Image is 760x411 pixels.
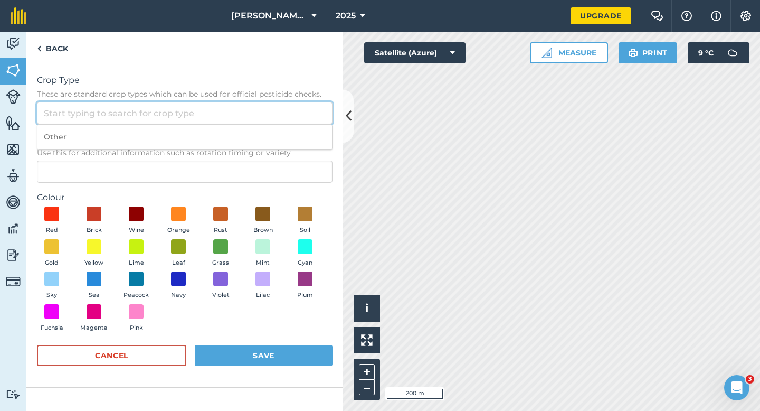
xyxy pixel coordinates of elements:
button: + [359,364,375,380]
input: Start typing to search for crop type [37,102,332,124]
img: svg+xml;base64,PD94bWwgdmVyc2lvbj0iMS4wIiBlbmNvZGluZz0idXRmLTgiPz4KPCEtLSBHZW5lcmF0b3I6IEFkb2JlIE... [722,42,743,63]
button: Save [195,345,332,366]
span: Fuchsia [41,323,63,333]
img: svg+xml;base64,PHN2ZyB4bWxucz0iaHR0cDovL3d3dy53My5vcmcvMjAwMC9zdmciIHdpZHRoPSI1NiIgaGVpZ2h0PSI2MC... [6,62,21,78]
span: Sky [46,291,57,300]
span: Mint [256,258,270,268]
img: svg+xml;base64,PHN2ZyB4bWxucz0iaHR0cDovL3d3dy53My5vcmcvMjAwMC9zdmciIHdpZHRoPSI1NiIgaGVpZ2h0PSI2MC... [6,115,21,131]
span: 3 [746,375,754,384]
span: Leaf [172,258,185,268]
button: Print [619,42,678,63]
button: Violet [206,272,235,300]
img: fieldmargin Logo [11,7,26,24]
span: Soil [300,226,310,235]
span: Navy [171,291,186,300]
img: Ruler icon [541,48,552,58]
button: – [359,380,375,395]
img: svg+xml;base64,PD94bWwgdmVyc2lvbj0iMS4wIiBlbmNvZGluZz0idXRmLTgiPz4KPCEtLSBHZW5lcmF0b3I6IEFkb2JlIE... [6,274,21,289]
span: Plum [297,291,313,300]
span: Peacock [123,291,149,300]
span: Wine [129,226,144,235]
button: Satellite (Azure) [364,42,465,63]
img: Four arrows, one pointing top left, one top right, one bottom right and the last bottom left [361,334,373,346]
span: Orange [167,226,190,235]
a: Back [26,32,79,63]
img: svg+xml;base64,PD94bWwgdmVyc2lvbj0iMS4wIiBlbmNvZGluZz0idXRmLTgiPz4KPCEtLSBHZW5lcmF0b3I6IEFkb2JlIE... [6,389,21,399]
span: Violet [212,291,230,300]
button: i [354,295,380,322]
span: Red [46,226,58,235]
img: svg+xml;base64,PD94bWwgdmVyc2lvbj0iMS4wIiBlbmNvZGluZz0idXRmLTgiPz4KPCEtLSBHZW5lcmF0b3I6IEFkb2JlIE... [6,194,21,210]
button: Wine [121,207,151,235]
img: A cog icon [739,11,752,21]
span: Sea [89,291,100,300]
img: svg+xml;base64,PHN2ZyB4bWxucz0iaHR0cDovL3d3dy53My5vcmcvMjAwMC9zdmciIHdpZHRoPSI1NiIgaGVpZ2h0PSI2MC... [6,142,21,157]
span: Brick [87,226,102,235]
button: Red [37,207,66,235]
img: svg+xml;base64,PHN2ZyB4bWxucz0iaHR0cDovL3d3dy53My5vcmcvMjAwMC9zdmciIHdpZHRoPSIxOSIgaGVpZ2h0PSIyNC... [628,46,638,59]
span: Lime [129,258,144,268]
span: Cyan [298,258,312,268]
span: Grass [212,258,229,268]
iframe: Intercom live chat [724,375,749,400]
button: Soil [290,207,320,235]
span: Use this for additional information such as rotation timing or variety [37,147,332,158]
span: [PERSON_NAME] Farming Partnership [231,10,307,22]
img: svg+xml;base64,PD94bWwgdmVyc2lvbj0iMS4wIiBlbmNvZGluZz0idXRmLTgiPz4KPCEtLSBHZW5lcmF0b3I6IEFkb2JlIE... [6,247,21,263]
img: svg+xml;base64,PD94bWwgdmVyc2lvbj0iMS4wIiBlbmNvZGluZz0idXRmLTgiPz4KPCEtLSBHZW5lcmF0b3I6IEFkb2JlIE... [6,221,21,237]
img: svg+xml;base64,PD94bWwgdmVyc2lvbj0iMS4wIiBlbmNvZGluZz0idXRmLTgiPz4KPCEtLSBHZW5lcmF0b3I6IEFkb2JlIE... [6,168,21,184]
span: Pink [130,323,143,333]
span: i [365,302,368,315]
button: Cyan [290,239,320,268]
button: 9 °C [688,42,749,63]
button: Fuchsia [37,304,66,333]
img: svg+xml;base64,PD94bWwgdmVyc2lvbj0iMS4wIiBlbmNvZGluZz0idXRmLTgiPz4KPCEtLSBHZW5lcmF0b3I6IEFkb2JlIE... [6,89,21,104]
li: Other [37,125,332,150]
img: svg+xml;base64,PD94bWwgdmVyc2lvbj0iMS4wIiBlbmNvZGluZz0idXRmLTgiPz4KPCEtLSBHZW5lcmF0b3I6IEFkb2JlIE... [6,36,21,52]
button: Brick [79,207,109,235]
button: Gold [37,239,66,268]
button: Yellow [79,239,109,268]
span: These are standard crop types which can be used for official pesticide checks. [37,89,332,99]
span: Crop Type [37,74,332,87]
button: Sea [79,272,109,300]
img: svg+xml;base64,PHN2ZyB4bWxucz0iaHR0cDovL3d3dy53My5vcmcvMjAwMC9zdmciIHdpZHRoPSIxNyIgaGVpZ2h0PSIxNy... [711,10,721,22]
span: Magenta [80,323,108,333]
button: Magenta [79,304,109,333]
button: Orange [164,207,193,235]
button: Leaf [164,239,193,268]
span: 2025 [336,10,356,22]
span: Brown [253,226,273,235]
button: Mint [248,239,278,268]
a: Upgrade [571,7,631,24]
button: Sky [37,272,66,300]
span: Lilac [256,291,270,300]
button: Cancel [37,345,186,366]
button: Rust [206,207,235,235]
button: Peacock [121,272,151,300]
button: Pink [121,304,151,333]
img: Two speech bubbles overlapping with the left bubble in the forefront [651,11,663,21]
span: Yellow [84,258,103,268]
button: Lilac [248,272,278,300]
span: Rust [214,226,227,235]
img: svg+xml;base64,PHN2ZyB4bWxucz0iaHR0cDovL3d3dy53My5vcmcvMjAwMC9zdmciIHdpZHRoPSI5IiBoZWlnaHQ9IjI0Ii... [37,42,42,55]
span: Gold [45,258,59,268]
button: Lime [121,239,151,268]
button: Navy [164,272,193,300]
label: Colour [37,191,332,204]
button: Brown [248,207,278,235]
img: A question mark icon [680,11,693,21]
span: 9 ° C [698,42,714,63]
button: Plum [290,272,320,300]
button: Grass [206,239,235,268]
button: Measure [530,42,608,63]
